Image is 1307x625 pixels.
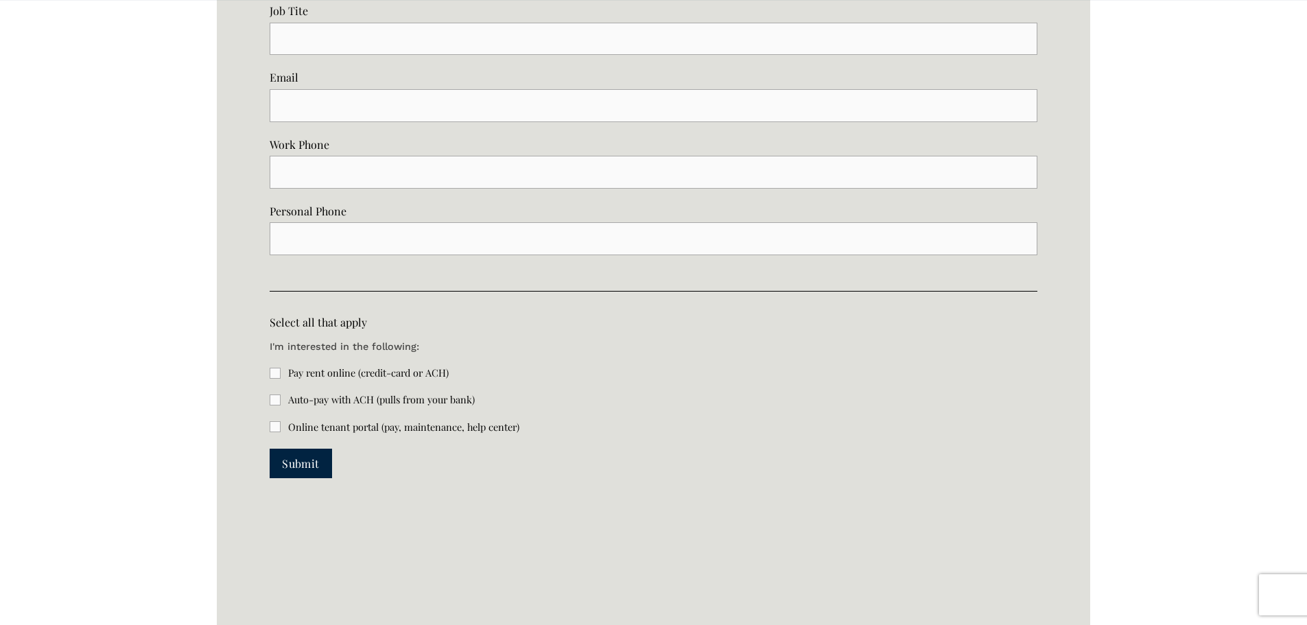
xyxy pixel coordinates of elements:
[270,2,308,20] span: Job Tite
[282,456,319,471] span: Submit
[270,394,281,405] input: Auto-pay with ACH (pulls from your bank)
[270,69,298,86] span: Email
[270,202,346,220] span: Personal Phone
[288,365,449,381] span: Pay rent online (credit-card or ACH)
[288,392,475,408] span: Auto-pay with ACH (pulls from your bank)
[270,314,367,331] span: Select all that apply
[270,421,281,432] input: Online tenant portal (pay, maintenance, help center)
[270,449,332,478] button: SubmitSubmit
[288,419,519,435] span: Online tenant portal (pay, maintenance, help center)
[270,136,329,154] span: Work Phone
[270,368,281,379] input: Pay rent online (credit-card or ACH)
[270,334,419,359] p: I'm interested in the following:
